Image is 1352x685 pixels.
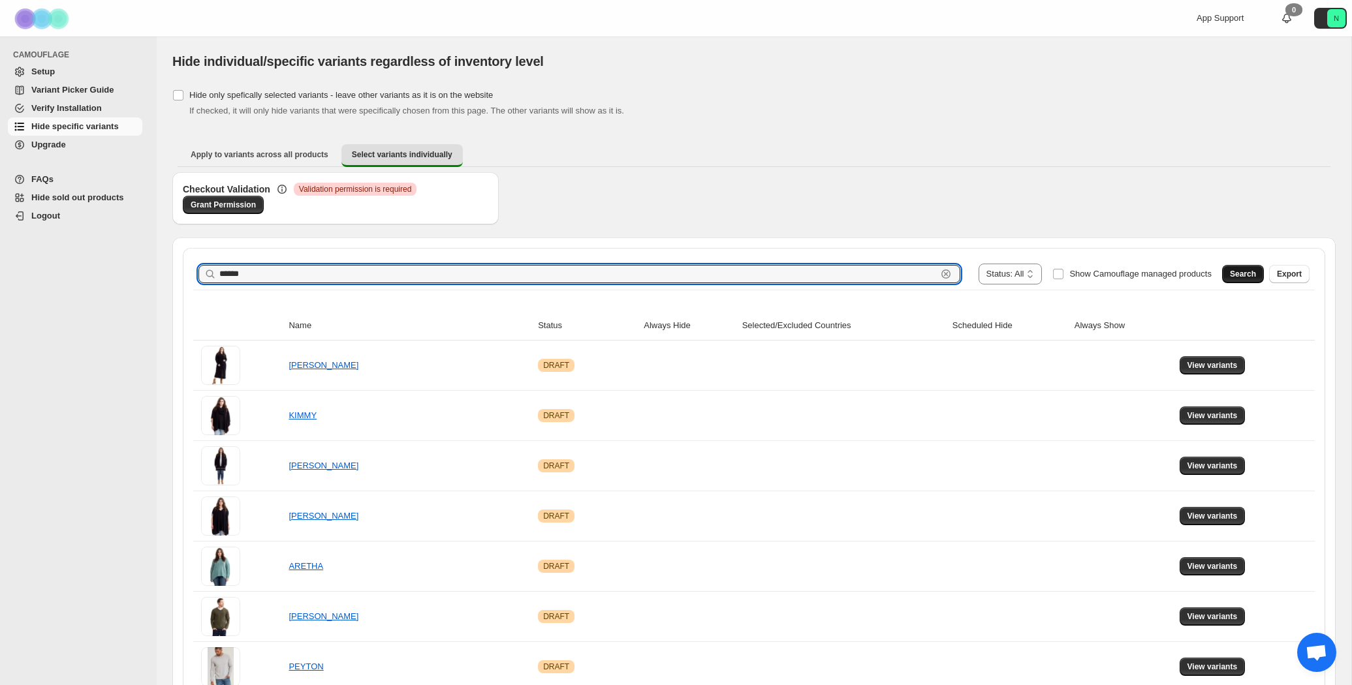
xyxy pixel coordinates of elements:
[31,174,54,184] span: FAQs
[172,54,544,68] span: Hide individual/specific variants regardless of inventory level
[8,99,142,117] a: Verify Installation
[1269,265,1310,283] button: Export
[8,117,142,136] a: Hide specific variants
[543,662,569,672] span: DRAFT
[1280,12,1293,25] a: 0
[341,144,463,167] button: Select variants individually
[1230,269,1256,279] span: Search
[543,410,569,421] span: DRAFT
[8,207,142,225] a: Logout
[8,189,142,207] a: Hide sold out products
[1180,607,1246,626] button: View variants
[31,85,114,95] span: Variant Picker Guide
[543,561,569,571] span: DRAFT
[1180,658,1246,676] button: View variants
[939,267,952,281] button: Clear
[31,103,102,113] span: Verify Installation
[1222,265,1264,283] button: Search
[1187,511,1238,521] span: View variants
[1069,269,1212,279] span: Show Camouflage managed products
[1334,14,1339,22] text: N
[189,90,493,100] span: Hide only spefically selected variants - leave other variants as it is on the website
[183,196,264,214] a: Grant Permission
[31,211,60,221] span: Logout
[543,611,569,622] span: DRAFT
[534,311,640,341] th: Status
[1187,611,1238,622] span: View variants
[183,183,270,196] h3: Checkout Validation
[1327,9,1345,27] span: Avatar with initials N
[191,200,256,210] span: Grant Permission
[180,144,339,165] button: Apply to variants across all products
[1187,662,1238,672] span: View variants
[543,360,569,371] span: DRAFT
[8,63,142,81] a: Setup
[1187,461,1238,471] span: View variants
[352,149,452,160] span: Select variants individually
[31,140,66,149] span: Upgrade
[289,410,317,420] a: KIMMY
[8,136,142,154] a: Upgrade
[1297,633,1336,672] div: Open chat
[1187,410,1238,421] span: View variants
[1187,360,1238,371] span: View variants
[1277,269,1302,279] span: Export
[543,511,569,521] span: DRAFT
[189,106,624,115] span: If checked, it will only hide variants that were specifically chosen from this page. The other va...
[1180,507,1246,525] button: View variants
[1071,311,1176,341] th: Always Show
[1180,356,1246,374] button: View variants
[8,81,142,99] a: Variant Picker Guide
[289,611,358,621] a: [PERSON_NAME]
[299,184,412,194] span: Validation permission is required
[1180,557,1246,575] button: View variants
[289,461,358,470] a: [PERSON_NAME]
[1197,13,1244,23] span: App Support
[289,511,358,521] a: [PERSON_NAME]
[31,67,55,76] span: Setup
[289,561,323,571] a: ARETHA
[10,1,76,37] img: Camouflage
[738,311,949,341] th: Selected/Excluded Countries
[543,461,569,471] span: DRAFT
[1314,8,1347,29] button: Avatar with initials N
[13,50,148,60] span: CAMOUFLAGE
[289,662,323,671] a: PEYTON
[1180,406,1246,425] button: View variants
[949,311,1071,341] th: Scheduled Hide
[31,121,119,131] span: Hide specific variants
[31,192,124,202] span: Hide sold out products
[640,311,738,341] th: Always Hide
[1285,3,1302,16] div: 0
[285,311,534,341] th: Name
[289,360,358,370] a: [PERSON_NAME]
[191,149,328,160] span: Apply to variants across all products
[8,170,142,189] a: FAQs
[1187,561,1238,571] span: View variants
[1180,457,1246,475] button: View variants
